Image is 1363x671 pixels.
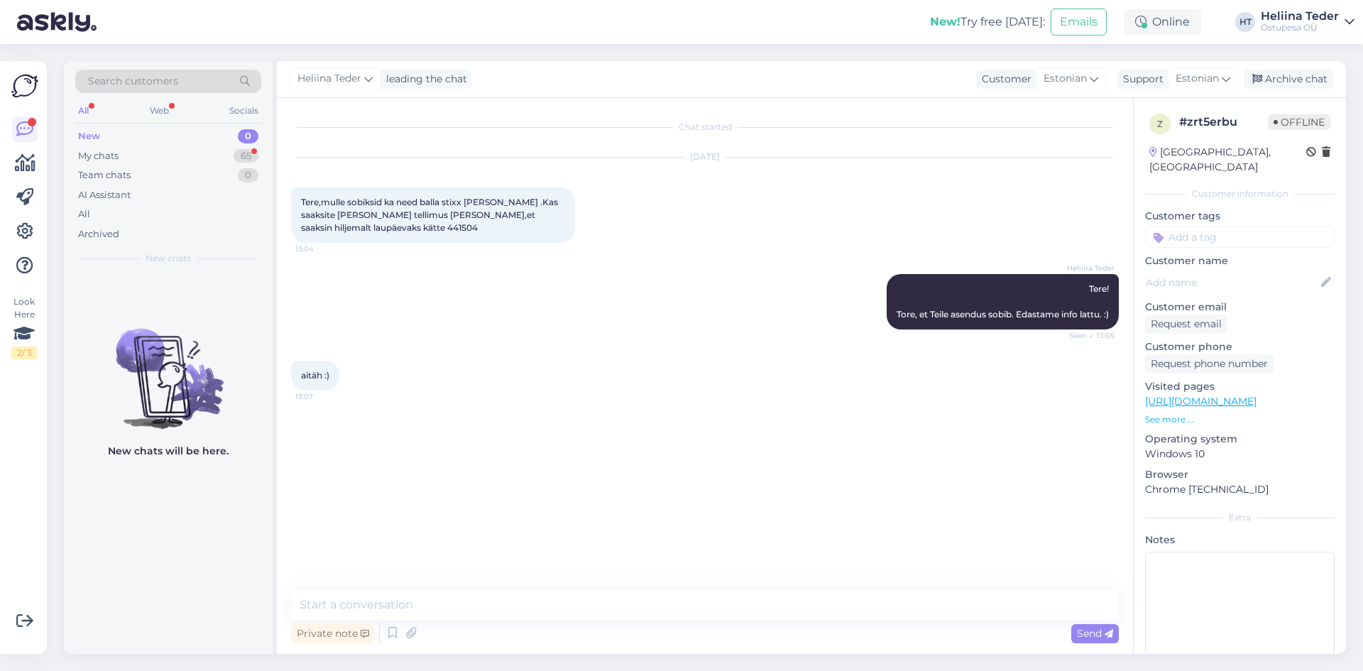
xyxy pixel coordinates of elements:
[1145,300,1335,315] p: Customer email
[1145,354,1274,373] div: Request phone number
[1268,114,1330,130] span: Offline
[1157,119,1163,129] span: z
[1117,72,1164,87] div: Support
[301,370,329,381] span: aitäh :)
[291,624,375,643] div: Private note
[1145,533,1335,547] p: Notes
[1051,9,1107,36] button: Emails
[1077,627,1113,640] span: Send
[146,252,191,265] span: New chats
[1261,22,1339,33] div: Ostupesa OÜ
[64,303,273,431] img: No chats
[1244,70,1333,89] div: Archive chat
[108,444,229,459] p: New chats will be here.
[291,121,1119,133] div: Chat started
[11,72,38,99] img: Askly Logo
[301,197,560,233] span: Tere,mulle sobiksid ka need balla stixx [PERSON_NAME] .Kas saaksite [PERSON_NAME] tellimus [PERSO...
[78,188,131,202] div: AI Assistant
[1179,114,1268,131] div: # zrt5erbu
[295,391,349,402] span: 13:07
[1146,275,1318,290] input: Add name
[78,149,119,163] div: My chats
[1145,253,1335,268] p: Customer name
[1149,145,1306,175] div: [GEOGRAPHIC_DATA], [GEOGRAPHIC_DATA]
[1235,12,1255,32] div: HT
[78,207,90,222] div: All
[1044,71,1087,87] span: Estonian
[1061,330,1115,341] span: Seen ✓ 13:05
[1145,395,1257,408] a: [URL][DOMAIN_NAME]
[297,71,361,87] span: Heliina Teder
[1145,447,1335,462] p: Windows 10
[1145,227,1335,248] input: Add a tag
[238,168,258,182] div: 0
[1261,11,1339,22] div: Heliina Teder
[1145,432,1335,447] p: Operating system
[1145,315,1227,334] div: Request email
[1061,263,1115,273] span: Heliina Teder
[1145,187,1335,200] div: Customer information
[291,151,1119,163] div: [DATE]
[11,295,37,359] div: Look Here
[295,244,349,254] span: 13:04
[75,102,92,120] div: All
[1145,467,1335,482] p: Browser
[1176,71,1219,87] span: Estonian
[147,102,172,120] div: Web
[1261,11,1354,33] a: Heliina TederOstupesa OÜ
[88,74,178,89] span: Search customers
[1124,9,1201,35] div: Online
[1145,482,1335,497] p: Chrome [TECHNICAL_ID]
[78,227,119,241] div: Archived
[1145,209,1335,224] p: Customer tags
[1145,379,1335,394] p: Visited pages
[1145,511,1335,524] div: Extra
[11,347,37,359] div: 2 / 3
[238,129,258,143] div: 0
[1145,339,1335,354] p: Customer phone
[234,149,258,163] div: 65
[1145,413,1335,426] p: See more ...
[78,168,131,182] div: Team chats
[78,129,100,143] div: New
[930,13,1045,31] div: Try free [DATE]:
[226,102,261,120] div: Socials
[381,72,467,87] div: leading the chat
[930,15,960,28] b: New!
[976,72,1031,87] div: Customer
